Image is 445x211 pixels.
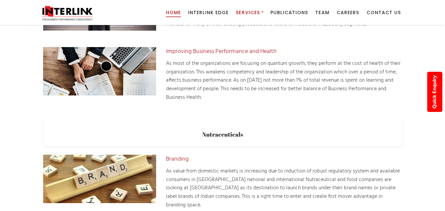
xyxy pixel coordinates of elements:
[166,167,402,209] p: As value from domestic markets is increasing due to induction of robust regulatory system and ava...
[427,72,442,112] a: Quick Enquiry
[166,60,402,102] p: As most of the organizations are focusing on quantum growth, they perform at the cost of health o...
[38,4,97,21] img: Interlink Consultancy
[166,47,277,56] a: Improving Business Performance and Health
[315,9,329,16] span: Team
[166,154,189,164] a: Branding
[188,9,229,16] span: Interlink Edge
[236,9,260,16] span: Services
[166,9,181,16] span: Home
[337,9,359,16] span: Careers
[270,9,308,16] span: Publications
[367,9,401,16] span: Contact Us
[43,130,402,141] h5: Nutraceuticals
